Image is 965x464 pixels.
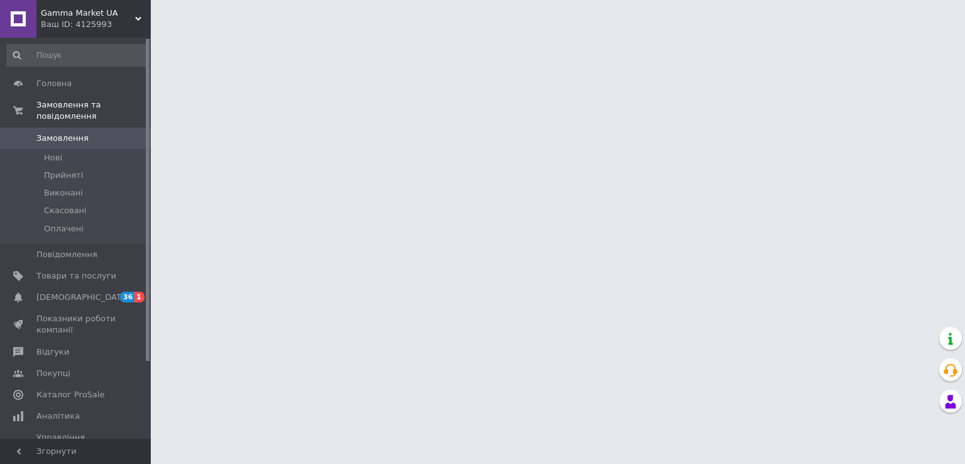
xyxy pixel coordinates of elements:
span: Скасовані [44,205,87,216]
span: Gamma Market UA [41,8,135,19]
span: Управління сайтом [36,432,116,455]
span: Повідомлення [36,249,97,260]
span: Оплачені [44,223,84,235]
span: [DEMOGRAPHIC_DATA] [36,292,129,303]
span: Товари та послуги [36,270,116,282]
span: Виконані [44,187,83,199]
span: 1 [134,292,144,302]
span: Аналітика [36,411,80,422]
span: 36 [120,292,134,302]
span: Замовлення та повідомлення [36,99,151,122]
span: Покупці [36,368,70,379]
span: Замовлення [36,133,89,144]
span: Нові [44,152,62,163]
input: Пошук [6,44,148,67]
span: Головна [36,78,72,89]
div: Ваш ID: 4125993 [41,19,151,30]
span: Показники роботи компанії [36,313,116,336]
span: Каталог ProSale [36,389,104,400]
span: Прийняті [44,170,83,181]
span: Відгуки [36,346,69,358]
